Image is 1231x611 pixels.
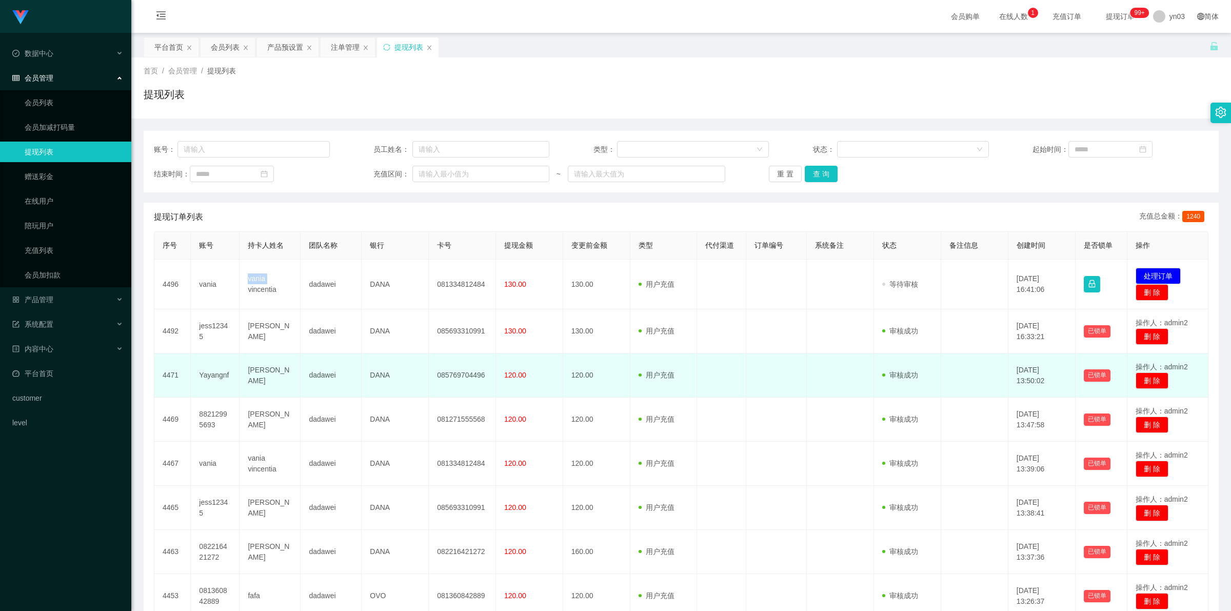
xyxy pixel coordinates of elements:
span: 是否锁单 [1084,241,1113,249]
span: 产品管理 [12,295,53,304]
button: 已锁单 [1084,369,1110,382]
td: 082216421272 [191,530,240,574]
td: dadawei [301,353,362,398]
td: 081334812484 [429,442,496,486]
button: 已锁单 [1084,325,1110,338]
td: dadawei [301,398,362,442]
input: 请输入 [412,141,549,157]
span: 类型： [593,144,618,155]
td: 085693310991 [429,486,496,530]
span: 120.00 [504,371,526,379]
td: vania [191,260,240,309]
i: 图标: appstore-o [12,296,19,303]
span: 审核成功 [882,459,918,467]
a: 赠送彩金 [25,166,123,187]
span: 提现订单列表 [154,211,203,223]
span: 用户充值 [639,280,674,288]
td: 4492 [154,309,191,353]
div: 提现列表 [394,37,423,57]
i: 图标: close [186,45,192,51]
span: 会员管理 [12,74,53,82]
h1: 提现列表 [144,87,185,102]
span: 1240 [1182,211,1204,222]
i: 图标: sync [383,44,390,51]
span: 类型 [639,241,653,249]
span: 备注信息 [949,241,978,249]
td: [DATE] 13:39:06 [1008,442,1076,486]
span: 银行 [370,241,384,249]
span: 状态： [813,144,837,155]
div: 注单管理 [331,37,360,57]
span: 订单编号 [755,241,783,249]
td: [PERSON_NAME] [240,398,301,442]
button: 已锁单 [1084,458,1110,470]
span: 审核成功 [882,592,918,600]
img: logo.9652507e.png [12,10,29,25]
span: 120.00 [504,503,526,511]
div: 平台首页 [154,37,183,57]
td: dadawei [301,442,362,486]
td: jess12345 [191,486,240,530]
td: [DATE] 16:33:21 [1008,309,1076,353]
span: 充值订单 [1047,13,1086,20]
sup: 278 [1130,8,1148,18]
span: 变更前金额 [571,241,607,249]
i: 图标: close [426,45,432,51]
td: vania [191,442,240,486]
button: 删 除 [1136,372,1168,389]
td: DANA [362,353,429,398]
button: 重 置 [769,166,802,182]
span: 提现列表 [207,67,236,75]
td: 88212995693 [191,398,240,442]
input: 请输入最小值为 [412,166,549,182]
i: 图标: table [12,74,19,82]
span: 120.00 [504,415,526,423]
p: 1 [1031,8,1035,18]
span: 用户充值 [639,503,674,511]
span: 操作人：admin2 [1136,319,1188,327]
td: 130.00 [563,309,630,353]
a: level [12,412,123,433]
button: 已锁单 [1084,590,1110,602]
i: 图标: close [243,45,249,51]
span: 操作人：admin2 [1136,583,1188,592]
a: customer [12,388,123,408]
span: 操作人：admin2 [1136,363,1188,371]
button: 图标: lock [1084,276,1100,292]
td: DANA [362,530,429,574]
span: 用户充值 [639,592,674,600]
span: 首页 [144,67,158,75]
span: 系统备注 [815,241,844,249]
span: 用户充值 [639,371,674,379]
span: 员工姓名： [373,144,412,155]
span: 审核成功 [882,327,918,335]
span: 持卡人姓名 [248,241,284,249]
span: 操作人：admin2 [1136,495,1188,503]
button: 已锁单 [1084,413,1110,426]
td: DANA [362,260,429,309]
span: 130.00 [504,280,526,288]
td: dadawei [301,530,362,574]
button: 删 除 [1136,328,1168,345]
td: DANA [362,398,429,442]
a: 会员加减打码量 [25,117,123,137]
span: 系统配置 [12,320,53,328]
i: 图标: calendar [1139,146,1146,153]
span: 提现金额 [504,241,533,249]
td: [DATE] 16:41:06 [1008,260,1076,309]
td: 120.00 [563,398,630,442]
span: 卡号 [437,241,451,249]
span: 120.00 [504,547,526,556]
td: [PERSON_NAME] [240,530,301,574]
i: 图标: close [363,45,369,51]
span: 会员管理 [168,67,197,75]
span: 审核成功 [882,503,918,511]
span: 在线人数 [994,13,1033,20]
td: jess12345 [191,309,240,353]
span: 用户充值 [639,547,674,556]
td: 081271555568 [429,398,496,442]
i: 图标: close [306,45,312,51]
a: 会员列表 [25,92,123,113]
td: 085769704496 [429,353,496,398]
td: 4471 [154,353,191,398]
